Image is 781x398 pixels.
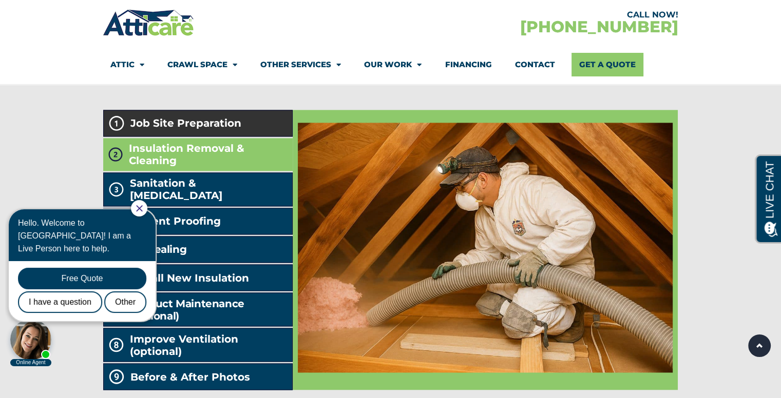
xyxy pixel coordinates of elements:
[130,117,241,129] span: Job Site Preparation
[445,53,491,76] a: Financing
[129,142,289,167] span: Insulation Removal & Cleaning
[167,53,237,76] a: Crawl Space
[260,53,341,76] a: Other Services
[110,53,670,76] nav: Menu
[572,53,643,76] a: Get A Quote
[129,297,288,322] h2: Air Duct Maintenance (optional)
[5,199,169,367] iframe: Chat Invitation
[130,215,221,227] span: Rodent Proofing
[515,53,555,76] a: Contact
[130,370,250,383] span: Before & After Photos
[364,53,422,76] a: Our Work
[110,53,144,76] a: Attic
[130,332,289,357] span: Improve Ventilation (optional)
[25,8,83,21] span: Opens a chat window
[130,177,288,202] span: Sanitation & [MEDICAL_DATA]
[130,271,249,284] span: Install New Insulation
[390,11,678,19] div: CALL NOW!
